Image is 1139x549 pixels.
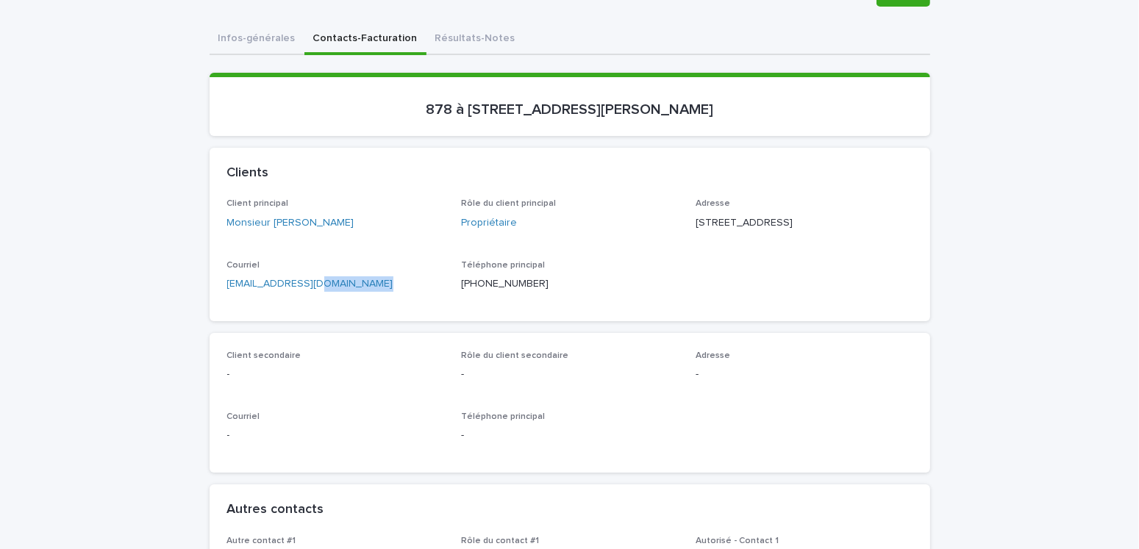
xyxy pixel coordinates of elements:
[227,261,260,270] span: Courriel
[461,199,556,208] span: Rôle du client principal
[227,165,269,182] h2: Clients
[227,428,444,443] p: -
[461,261,545,270] span: Téléphone principal
[210,24,304,55] button: Infos-générales
[227,367,444,382] p: -
[696,199,730,208] span: Adresse
[227,215,354,231] a: Monsieur [PERSON_NAME]
[461,276,678,292] p: [PHONE_NUMBER]
[696,367,913,382] p: -
[227,502,324,518] h2: Autres contacts
[461,412,545,421] span: Téléphone principal
[696,215,913,231] p: [STREET_ADDRESS]
[227,412,260,421] span: Courriel
[461,215,517,231] a: Propriétaire
[461,351,568,360] span: Rôle du client secondaire
[227,351,301,360] span: Client secondaire
[227,199,289,208] span: Client principal
[227,279,393,289] a: [EMAIL_ADDRESS][DOMAIN_NAME]
[461,367,678,382] p: -
[227,537,296,545] span: Autre contact #1
[227,101,913,118] p: 878 à [STREET_ADDRESS][PERSON_NAME]
[304,24,426,55] button: Contacts-Facturation
[461,537,539,545] span: Rôle du contact #1
[696,351,730,360] span: Adresse
[426,24,524,55] button: Résultats-Notes
[461,428,678,443] p: -
[696,537,779,545] span: Autorisé - Contact 1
